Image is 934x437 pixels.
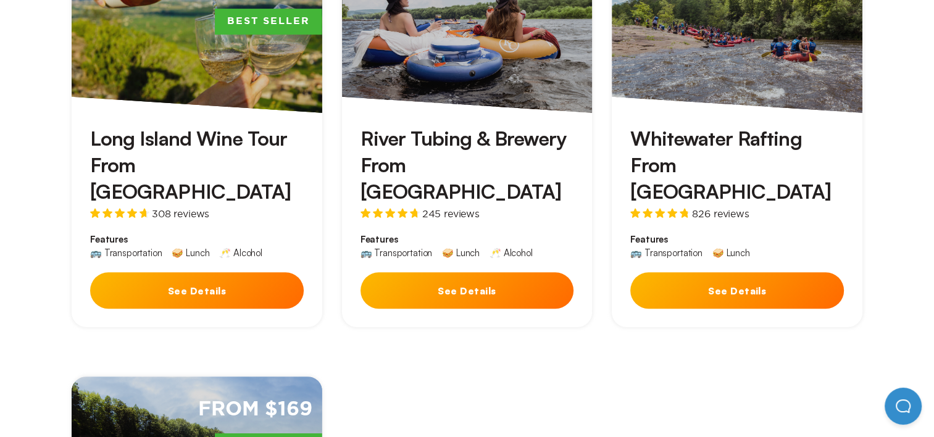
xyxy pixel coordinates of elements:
[361,272,574,309] button: See Details
[630,233,844,246] span: Features
[90,233,304,246] span: Features
[712,248,750,257] div: 🥪 Lunch
[90,272,304,309] button: See Details
[490,248,533,257] div: 🥂 Alcohol
[692,209,749,218] span: 826 reviews
[198,396,312,423] span: From $169
[630,248,702,257] div: 🚌 Transportation
[361,233,574,246] span: Features
[219,248,262,257] div: 🥂 Alcohol
[215,9,322,35] span: Best Seller
[90,248,162,257] div: 🚌 Transportation
[361,248,432,257] div: 🚌 Transportation
[172,248,209,257] div: 🥪 Lunch
[630,272,844,309] button: See Details
[885,388,922,425] iframe: Help Scout Beacon - Open
[152,209,209,218] span: 308 reviews
[90,125,304,206] h3: Long Island Wine Tour From [GEOGRAPHIC_DATA]
[630,125,844,206] h3: Whitewater Rafting From [GEOGRAPHIC_DATA]
[422,209,480,218] span: 245 reviews
[442,248,480,257] div: 🥪 Lunch
[361,125,574,206] h3: River Tubing & Brewery From [GEOGRAPHIC_DATA]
